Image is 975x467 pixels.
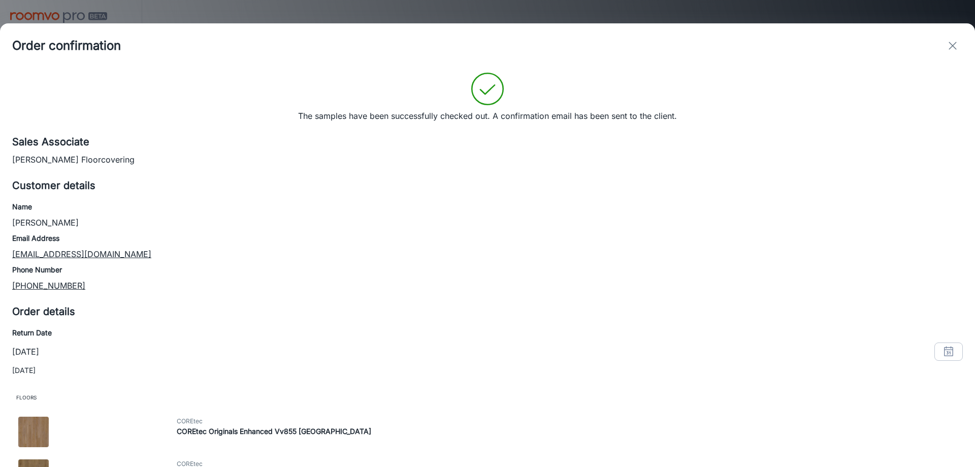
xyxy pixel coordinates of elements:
[12,178,963,193] h5: Customer details
[18,417,49,447] img: COREtec Originals Enhanced Vv855 Penhurst Oak
[942,36,963,56] button: exit
[298,110,677,122] p: The samples have been successfully checked out. A confirmation email has been sent to the client.
[12,388,963,407] span: Floors
[12,216,963,229] p: [PERSON_NAME]
[12,233,963,244] h6: Email Address
[12,153,963,166] p: [PERSON_NAME] Floorcovering
[12,264,963,275] h6: Phone Number
[12,134,963,149] h5: Sales Associate
[12,37,121,55] h4: Order confirmation
[12,249,151,259] a: [EMAIL_ADDRESS][DOMAIN_NAME]
[12,304,963,319] h5: Order details
[12,346,39,358] p: [DATE]
[12,327,963,338] h6: Return Date
[177,417,965,426] span: COREtec
[12,365,963,376] p: [DATE]
[12,201,963,212] h6: Name
[177,426,965,437] h6: COREtec Originals Enhanced Vv855 [GEOGRAPHIC_DATA]
[12,281,85,291] a: [PHONE_NUMBER]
